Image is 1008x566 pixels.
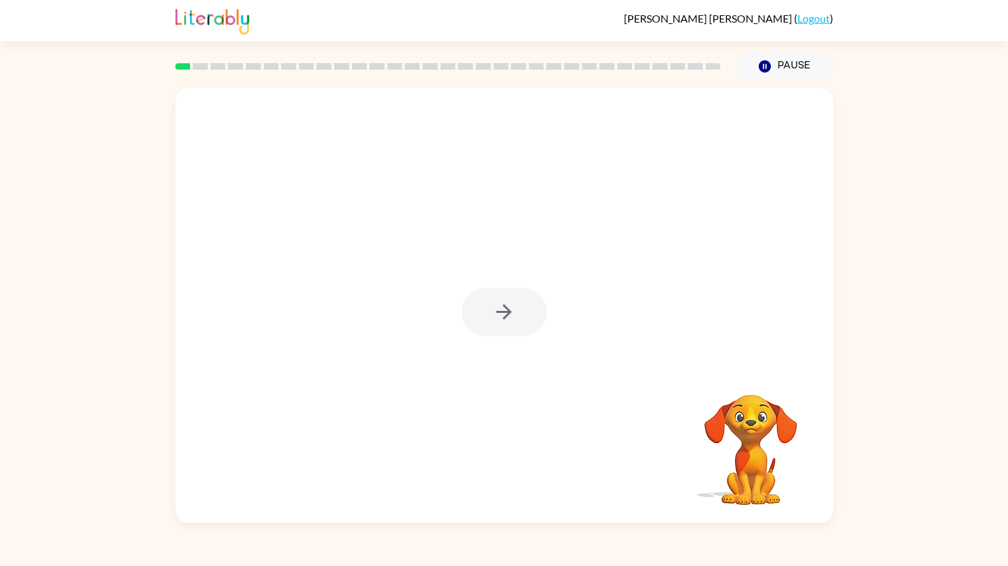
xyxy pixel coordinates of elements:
[797,12,830,25] a: Logout
[624,12,833,25] div: ( )
[737,51,833,82] button: Pause
[684,374,817,507] video: Your browser must support playing .mp4 files to use Literably. Please try using another browser.
[624,12,794,25] span: [PERSON_NAME] [PERSON_NAME]
[175,5,249,35] img: Literably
